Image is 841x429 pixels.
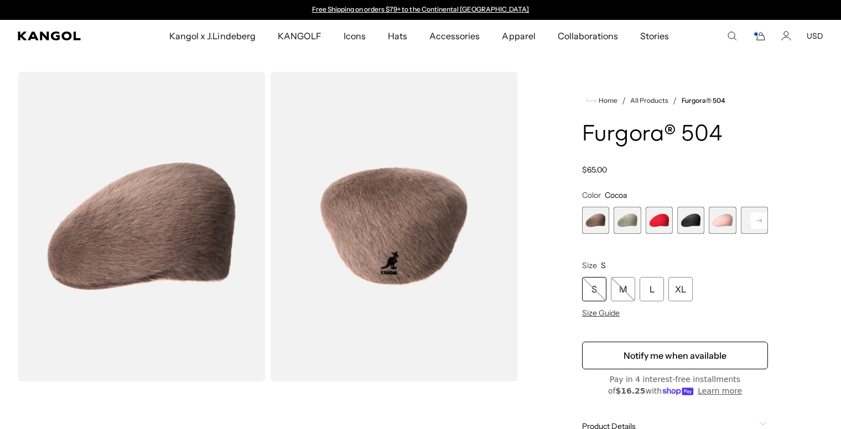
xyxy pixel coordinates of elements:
span: $65.00 [582,165,607,175]
a: Apparel [491,20,546,52]
button: USD [807,31,823,41]
div: 6 of 7 [741,207,768,234]
a: Home [586,96,617,106]
label: Black [677,207,704,234]
a: Free Shipping on orders $79+ to the Continental [GEOGRAPHIC_DATA] [312,5,529,13]
div: L [640,277,664,301]
span: Kangol x J.Lindeberg [169,20,256,52]
div: 4 of 7 [677,207,704,234]
div: XL [668,277,693,301]
label: Ivory [741,207,768,234]
span: Apparel [502,20,535,52]
span: Icons [344,20,366,52]
a: Icons [333,20,377,52]
h1: Furgora® 504 [582,123,768,147]
span: Home [596,97,617,104]
a: KANGOLF [267,20,333,52]
label: Dusty Rose [709,207,736,234]
div: 3 of 7 [646,207,673,234]
a: Kangol [18,32,111,40]
span: S [601,260,606,270]
li: / [617,94,626,107]
img: color-cocoa [270,72,518,381]
span: Size [582,260,597,270]
button: Cart [752,31,766,41]
span: Cocoa [605,190,627,200]
a: Stories [629,20,680,52]
div: 1 of 7 [582,207,609,234]
label: Scarlet [646,207,673,234]
span: KANGOLF [278,20,321,52]
span: Stories [640,20,669,52]
span: Collaborations [558,20,618,52]
summary: Search here [727,31,737,41]
a: Hats [377,20,418,52]
nav: breadcrumbs [582,94,768,107]
span: Accessories [429,20,480,52]
div: S [582,277,606,301]
label: Cocoa [582,207,609,234]
a: Furgora® 504 [682,97,725,104]
span: Color [582,190,601,200]
img: color-cocoa [18,72,266,381]
div: 5 of 7 [709,207,736,234]
a: Account [781,31,791,41]
div: 2 of 7 [614,207,641,234]
label: Moss Grey [614,207,641,234]
li: / [668,94,677,107]
a: Kangol x J.Lindeberg [158,20,267,52]
span: Size Guide [582,308,620,318]
span: Hats [388,20,407,52]
a: All Products [630,97,668,104]
div: M [611,277,635,301]
button: Notify me when available [582,342,768,369]
a: Collaborations [547,20,629,52]
a: Accessories [418,20,491,52]
div: Announcement [307,6,534,14]
slideshow-component: Announcement bar [307,6,534,14]
div: 1 of 2 [307,6,534,14]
